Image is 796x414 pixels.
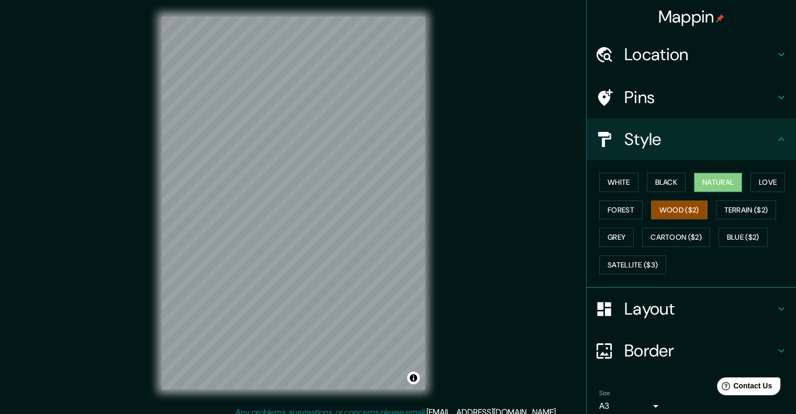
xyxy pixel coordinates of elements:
button: Terrain ($2) [716,200,777,220]
button: Natural [694,173,742,192]
h4: Location [624,44,775,65]
button: Wood ($2) [651,200,708,220]
button: Forest [599,200,643,220]
iframe: Help widget launcher [703,373,784,402]
h4: Mappin [658,6,725,27]
div: Layout [587,288,796,330]
div: Pins [587,76,796,118]
h4: Style [624,129,775,150]
button: Grey [599,228,634,247]
button: Toggle attribution [407,372,420,384]
div: Location [587,33,796,75]
label: Size [599,389,610,398]
h4: Pins [624,87,775,108]
h4: Layout [624,298,775,319]
h4: Border [624,340,775,361]
button: Satellite ($3) [599,255,666,275]
button: White [599,173,638,192]
img: pin-icon.png [716,14,724,23]
div: Border [587,330,796,372]
button: Cartoon ($2) [642,228,710,247]
button: Black [647,173,686,192]
button: Blue ($2) [719,228,768,247]
canvas: Map [162,17,425,389]
div: Style [587,118,796,160]
button: Love [750,173,785,192]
